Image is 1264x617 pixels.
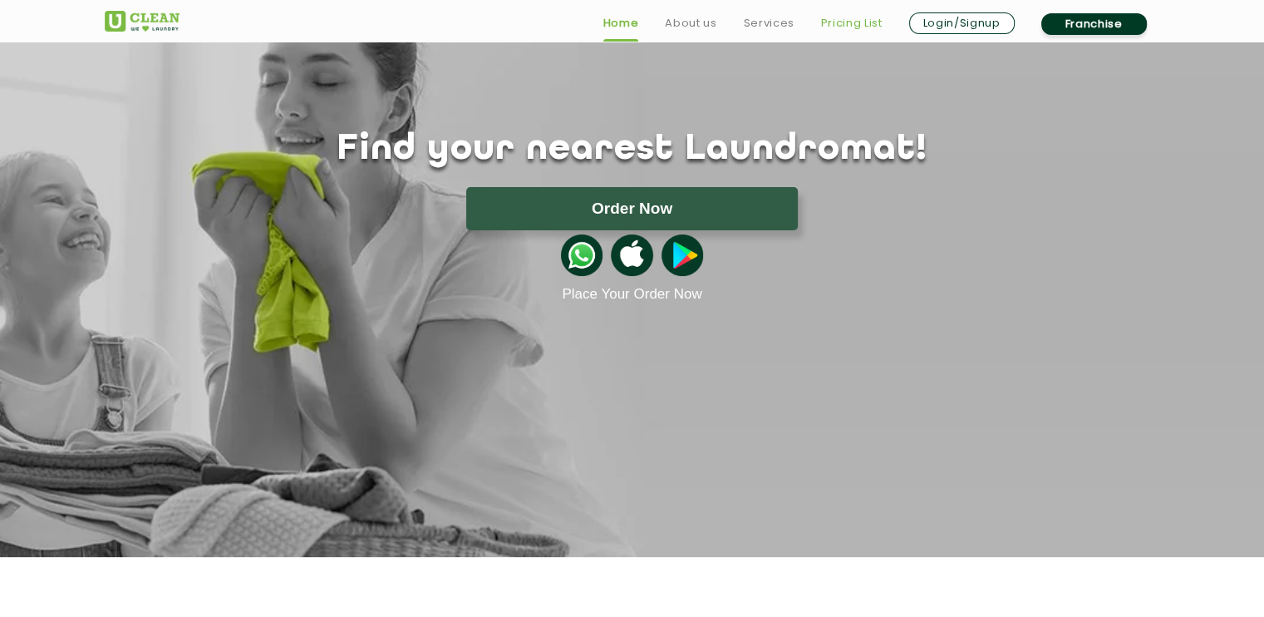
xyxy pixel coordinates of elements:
img: playstoreicon.png [662,234,703,276]
a: About us [665,13,716,33]
a: Pricing List [821,13,883,33]
h1: Find your nearest Laundromat! [92,129,1173,170]
a: Franchise [1041,13,1147,35]
img: whatsappicon.png [561,234,602,276]
a: Services [743,13,794,33]
button: Order Now [466,187,798,230]
img: apple-icon.png [611,234,652,276]
a: Login/Signup [909,12,1015,34]
img: UClean Laundry and Dry Cleaning [105,11,180,32]
a: Home [603,13,639,33]
a: Place Your Order Now [562,286,701,303]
